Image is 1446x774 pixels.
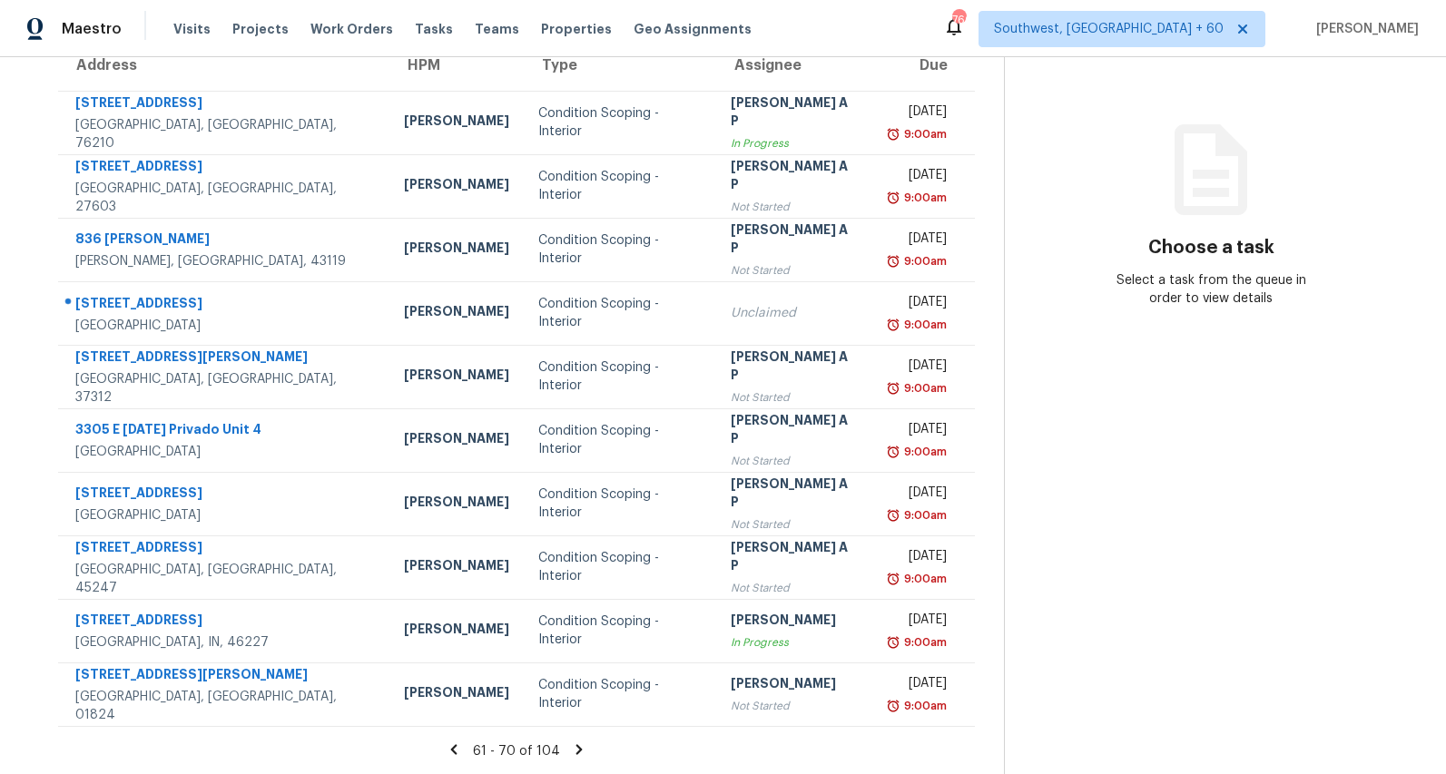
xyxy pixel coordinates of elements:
div: 9:00am [900,316,947,334]
div: [STREET_ADDRESS] [75,484,375,506]
div: [GEOGRAPHIC_DATA], [GEOGRAPHIC_DATA], 76210 [75,116,375,152]
img: Overdue Alarm Icon [886,506,900,524]
th: Type [524,40,716,91]
div: Not Started [731,261,858,279]
div: [PERSON_NAME] [404,620,509,642]
div: 9:00am [900,125,947,143]
div: In Progress [731,134,858,152]
div: [PERSON_NAME] [404,239,509,261]
div: 9:00am [900,189,947,207]
div: [PERSON_NAME] A P [731,220,858,261]
div: [STREET_ADDRESS] [75,611,375,633]
div: [GEOGRAPHIC_DATA], [GEOGRAPHIC_DATA], 27603 [75,180,375,216]
div: [DATE] [887,420,947,443]
div: [PERSON_NAME] [404,556,509,579]
div: Condition Scoping - Interior [538,168,702,204]
div: Condition Scoping - Interior [538,231,702,268]
div: [GEOGRAPHIC_DATA] [75,506,375,524]
div: Condition Scoping - Interior [538,358,702,395]
div: [STREET_ADDRESS] [75,538,375,561]
div: [GEOGRAPHIC_DATA] [75,443,375,461]
img: Overdue Alarm Icon [886,570,900,588]
div: [DATE] [887,611,947,633]
div: Not Started [731,198,858,216]
div: [PERSON_NAME] [404,429,509,452]
img: Overdue Alarm Icon [886,125,900,143]
div: [GEOGRAPHIC_DATA], [GEOGRAPHIC_DATA], 37312 [75,370,375,407]
div: [DATE] [887,230,947,252]
div: [PERSON_NAME] [731,674,858,697]
div: 9:00am [900,570,947,588]
div: [PERSON_NAME] [404,112,509,134]
span: Southwest, [GEOGRAPHIC_DATA] + 60 [994,20,1224,38]
div: [DATE] [887,357,947,379]
div: In Progress [731,633,858,652]
div: Condition Scoping - Interior [538,104,702,141]
div: [DATE] [887,484,947,506]
div: 9:00am [900,252,947,270]
div: [PERSON_NAME] A P [731,538,858,579]
div: [DATE] [887,547,947,570]
div: [GEOGRAPHIC_DATA] [75,317,375,335]
div: Not Started [731,697,858,715]
div: 9:00am [900,443,947,461]
div: [PERSON_NAME] [404,493,509,515]
div: Condition Scoping - Interior [538,549,702,585]
img: Overdue Alarm Icon [886,633,900,652]
div: [GEOGRAPHIC_DATA], [GEOGRAPHIC_DATA], 45247 [75,561,375,597]
div: Condition Scoping - Interior [538,295,702,331]
span: Work Orders [310,20,393,38]
img: Overdue Alarm Icon [886,252,900,270]
h3: Choose a task [1148,239,1274,257]
img: Overdue Alarm Icon [886,697,900,715]
div: [PERSON_NAME] [404,302,509,325]
div: [PERSON_NAME] [404,683,509,706]
span: Teams [475,20,519,38]
div: Condition Scoping - Interior [538,422,702,458]
div: [GEOGRAPHIC_DATA], IN, 46227 [75,633,375,652]
div: 836 [PERSON_NAME] [75,230,375,252]
div: Not Started [731,388,858,407]
th: Assignee [716,40,872,91]
div: [PERSON_NAME] A P [731,348,858,388]
div: 9:00am [900,633,947,652]
img: Overdue Alarm Icon [886,443,900,461]
span: [PERSON_NAME] [1309,20,1419,38]
th: Due [872,40,975,91]
div: [PERSON_NAME], [GEOGRAPHIC_DATA], 43119 [75,252,375,270]
div: Condition Scoping - Interior [538,485,702,522]
div: [STREET_ADDRESS] [75,294,375,317]
th: Address [58,40,389,91]
div: [DATE] [887,166,947,189]
div: [STREET_ADDRESS][PERSON_NAME] [75,665,375,688]
th: HPM [389,40,524,91]
div: Condition Scoping - Interior [538,612,702,649]
div: [STREET_ADDRESS][PERSON_NAME] [75,348,375,370]
div: Select a task from the queue in order to view details [1108,271,1314,308]
div: Unclaimed [731,304,858,322]
span: Tasks [415,23,453,35]
div: [PERSON_NAME] A P [731,93,858,134]
div: [PERSON_NAME] A P [731,157,858,198]
div: [PERSON_NAME] [404,366,509,388]
span: Maestro [62,20,122,38]
div: [DATE] [887,674,947,697]
div: [PERSON_NAME] [404,175,509,198]
div: [STREET_ADDRESS] [75,157,375,180]
img: Overdue Alarm Icon [886,189,900,207]
div: 9:00am [900,379,947,397]
div: 766 [952,11,965,29]
div: Not Started [731,515,858,534]
div: Not Started [731,579,858,597]
span: Projects [232,20,289,38]
div: 9:00am [900,506,947,524]
div: [PERSON_NAME] A P [731,411,858,452]
span: Visits [173,20,211,38]
div: Not Started [731,452,858,470]
div: [PERSON_NAME] [731,611,858,633]
img: Overdue Alarm Icon [886,379,900,397]
div: [DATE] [887,103,947,125]
img: Overdue Alarm Icon [886,316,900,334]
div: Condition Scoping - Interior [538,676,702,712]
div: [PERSON_NAME] A P [731,475,858,515]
